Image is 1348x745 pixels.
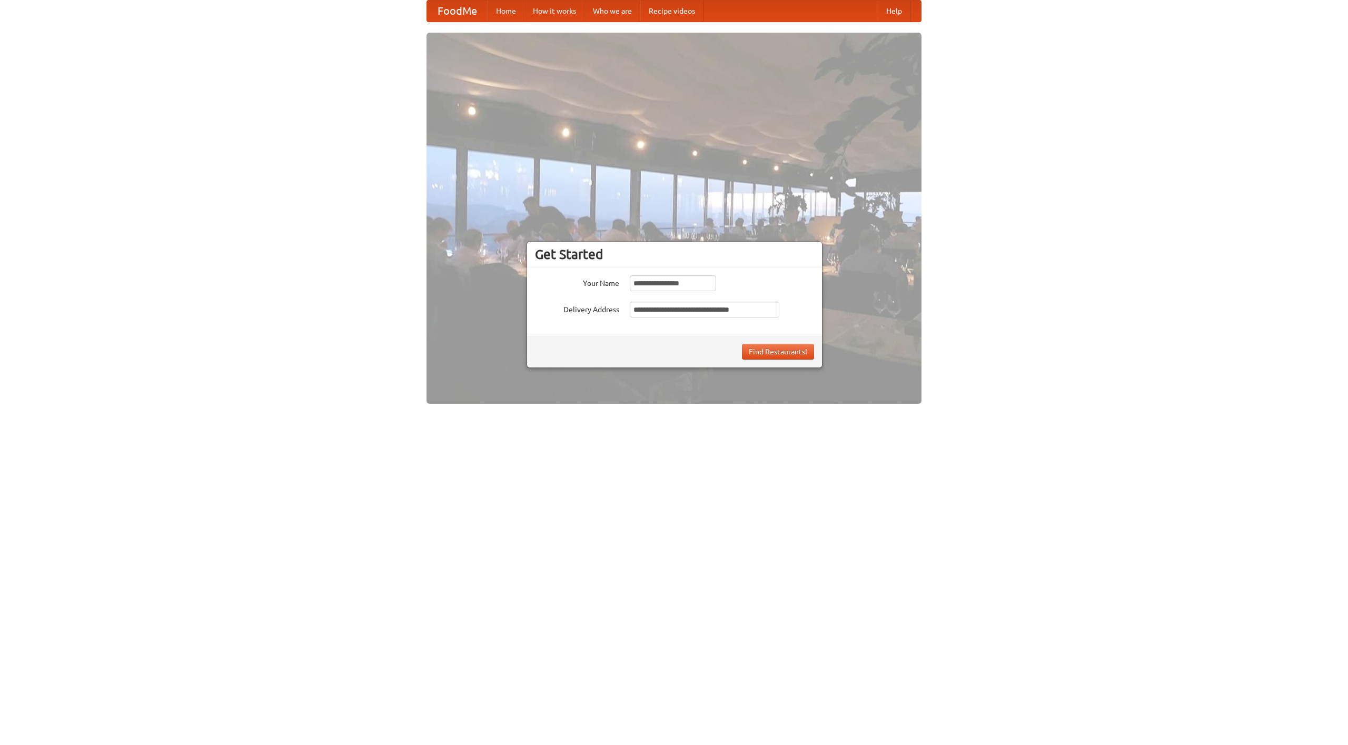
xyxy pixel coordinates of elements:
h3: Get Started [535,246,814,262]
a: Who we are [584,1,640,22]
label: Delivery Address [535,302,619,315]
a: How it works [524,1,584,22]
a: Help [878,1,910,22]
a: Recipe videos [640,1,703,22]
button: Find Restaurants! [742,344,814,360]
label: Your Name [535,275,619,289]
a: FoodMe [427,1,488,22]
a: Home [488,1,524,22]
